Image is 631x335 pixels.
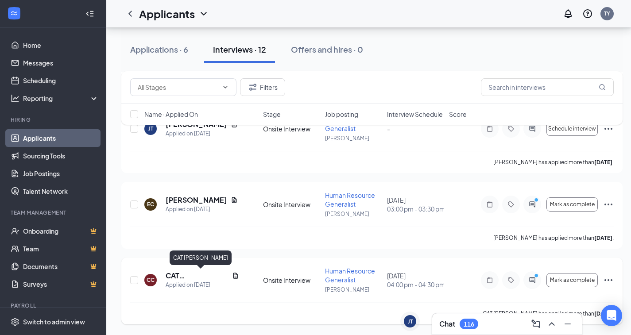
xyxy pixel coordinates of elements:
[325,191,375,208] span: Human Resource Generalist
[23,317,85,326] div: Switch to admin view
[545,317,559,331] button: ChevronUp
[563,8,573,19] svg: Notifications
[603,199,614,210] svg: Ellipses
[601,305,622,326] div: Open Intercom Messenger
[166,281,239,289] div: Applied on [DATE]
[23,240,99,258] a: TeamCrown
[325,267,375,284] span: Human Resource Generalist
[546,273,598,287] button: Mark as complete
[11,209,97,216] div: Team Management
[604,10,610,17] div: TY
[139,6,195,21] h1: Applicants
[11,317,19,326] svg: Settings
[23,275,99,293] a: SurveysCrown
[484,201,495,208] svg: Note
[291,44,363,55] div: Offers and hires · 0
[23,165,99,182] a: Job Postings
[594,310,612,317] b: [DATE]
[232,272,239,279] svg: Document
[546,319,557,329] svg: ChevronUp
[493,158,614,166] p: [PERSON_NAME] has applied more than .
[387,110,443,119] span: Interview Schedule
[325,210,382,218] p: [PERSON_NAME]
[263,276,320,285] div: Onsite Interview
[561,317,575,331] button: Minimize
[387,196,444,213] div: [DATE]
[527,201,538,208] svg: ActiveChat
[483,310,614,317] p: CAT [PERSON_NAME] has applied more than .
[562,319,573,329] svg: Minimize
[23,129,99,147] a: Applicants
[138,82,218,92] input: All Stages
[594,159,612,166] b: [DATE]
[248,82,258,92] svg: Filter
[464,320,474,328] div: 116
[529,317,543,331] button: ComposeMessage
[147,276,155,284] div: CC
[506,201,516,208] svg: Tag
[144,110,198,119] span: Name · Applied On
[546,197,598,212] button: Mark as complete
[166,205,238,214] div: Applied on [DATE]
[23,147,99,165] a: Sourcing Tools
[11,94,19,103] svg: Analysis
[125,8,135,19] svg: ChevronLeft
[325,286,382,293] p: [PERSON_NAME]
[240,78,285,96] button: Filter Filters
[449,110,467,119] span: Score
[550,201,595,208] span: Mark as complete
[263,110,281,119] span: Stage
[532,273,543,280] svg: PrimaryDot
[387,204,444,213] span: 03:00 pm - 03:30 pm
[198,8,209,19] svg: ChevronDown
[166,271,228,281] h5: CAT [PERSON_NAME]
[408,318,413,325] div: JT
[506,277,516,284] svg: Tag
[527,277,538,284] svg: ActiveChat
[147,200,154,208] div: EC
[213,44,266,55] div: Interviews · 12
[23,258,99,275] a: DocumentsCrown
[532,197,543,204] svg: PrimaryDot
[231,196,238,204] svg: Document
[170,250,232,265] div: CAT [PERSON_NAME]
[325,135,382,142] p: [PERSON_NAME]
[222,84,229,91] svg: ChevronDown
[325,110,358,119] span: Job posting
[11,116,97,123] div: Hiring
[439,319,455,329] h3: Chat
[493,234,614,242] p: [PERSON_NAME] has applied more than .
[599,84,606,91] svg: MagnifyingGlass
[481,78,614,96] input: Search in interviews
[23,72,99,89] a: Scheduling
[23,36,99,54] a: Home
[23,94,99,103] div: Reporting
[85,9,94,18] svg: Collapse
[594,235,612,241] b: [DATE]
[530,319,541,329] svg: ComposeMessage
[23,182,99,200] a: Talent Network
[387,280,444,289] span: 04:00 pm - 04:30 pm
[166,195,227,205] h5: [PERSON_NAME]
[484,277,495,284] svg: Note
[603,275,614,285] svg: Ellipses
[263,200,320,209] div: Onsite Interview
[550,277,595,283] span: Mark as complete
[582,8,593,19] svg: QuestionInfo
[11,302,97,309] div: Payroll
[23,222,99,240] a: OnboardingCrown
[130,44,188,55] div: Applications · 6
[387,271,444,289] div: [DATE]
[10,9,19,18] svg: WorkstreamLogo
[23,54,99,72] a: Messages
